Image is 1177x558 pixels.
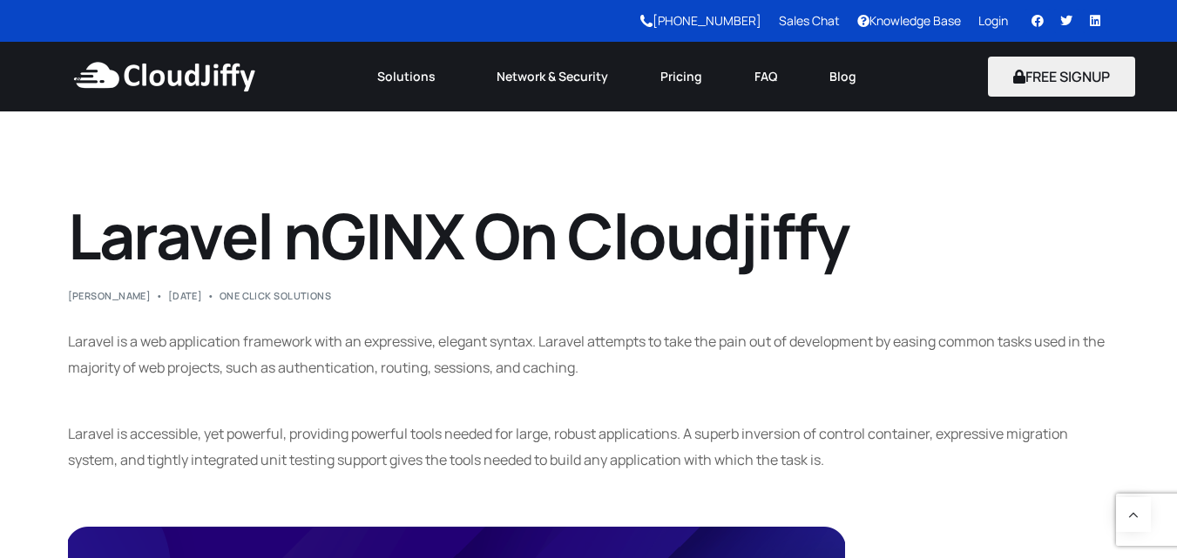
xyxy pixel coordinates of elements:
[857,12,961,29] a: Knowledge Base
[978,12,1008,29] a: Login
[68,198,1110,273] h1: Laravel nGINX On Cloudjiffy
[634,57,728,96] a: Pricing
[779,12,840,29] a: Sales Chat
[351,57,470,96] a: Solutions
[803,57,883,96] a: Blog
[470,57,634,96] a: Network & Security
[1104,488,1160,541] iframe: chat widget
[68,332,1105,377] span: Laravel is a web application framework with an expressive, elegant syntax. Laravel attempts to ta...
[68,289,152,302] a: [PERSON_NAME]
[988,67,1135,86] a: FREE SIGNUP
[728,57,803,96] a: FAQ
[168,291,203,300] span: [DATE]
[68,424,1068,469] span: Laravel is accessible, yet powerful, providing powerful tools needed for large, robust applicatio...
[220,289,331,302] a: One Click Solutions
[640,12,761,29] a: [PHONE_NUMBER]
[988,57,1135,97] button: FREE SIGNUP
